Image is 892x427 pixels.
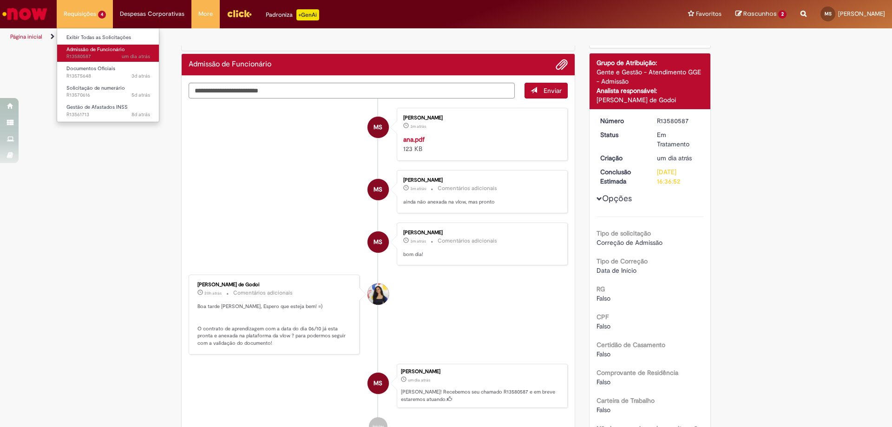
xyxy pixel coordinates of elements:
dt: Número [593,116,650,125]
span: More [198,9,213,19]
div: [PERSON_NAME] [403,230,558,236]
a: Aberto R13580587 : Admissão de Funcionário [57,45,159,62]
a: Exibir Todas as Solicitações [57,33,159,43]
a: Aberto R13570616 : Solicitação de numerário [57,83,159,100]
time: 01/10/2025 11:17:12 [410,238,426,244]
time: 24/09/2025 09:21:01 [131,111,150,118]
div: Maria Eduarda Lopes Sobroza [367,373,389,394]
div: Gente e Gestão - Atendimento GGE - Admissão [597,67,704,86]
small: Comentários adicionais [438,237,497,245]
div: [PERSON_NAME] de Godoi [197,282,352,288]
span: MS [374,372,382,394]
span: Admissão de Funcionário [66,46,125,53]
span: Requisições [64,9,96,19]
time: 30/09/2025 10:44:40 [657,154,692,162]
img: click_logo_yellow_360x200.png [227,7,252,20]
span: Rascunhos [743,9,777,18]
a: ana.pdf [403,135,425,144]
ul: Requisições [57,28,159,122]
small: Comentários adicionais [233,289,293,297]
p: [PERSON_NAME]! Recebemos seu chamado R13580587 e em breve estaremos atuando. [401,388,563,403]
img: ServiceNow [1,5,49,23]
span: MS [374,178,382,201]
div: 30/09/2025 10:44:40 [657,153,700,163]
span: R13561713 [66,111,150,118]
span: Falso [597,406,610,414]
div: 123 KB [403,135,558,153]
span: um dia atrás [122,53,150,60]
span: Falso [597,378,610,386]
span: Gestão de Afastados INSS [66,104,128,111]
b: Tipo de solicitação [597,229,651,237]
b: CPF [597,313,609,321]
b: Certidão de Casamento [597,341,665,349]
span: Enviar [544,86,562,95]
span: Documentos Oficiais [66,65,115,72]
time: 26/09/2025 13:33:27 [131,92,150,99]
small: Comentários adicionais [438,184,497,192]
a: Aberto R13561713 : Gestão de Afastados INSS [57,102,159,119]
a: Rascunhos [735,10,787,19]
div: Maria Eduarda Lopes Sobroza [367,117,389,138]
div: Maria Eduarda Lopes Sobroza [367,231,389,253]
div: Analista responsável: [597,86,704,95]
span: R13575648 [66,72,150,80]
span: [PERSON_NAME] [838,10,885,18]
span: MS [374,231,382,253]
button: Adicionar anexos [556,59,568,71]
div: [PERSON_NAME] [401,369,563,374]
b: Carteira de Trabalho [597,396,655,405]
span: 3m atrás [410,238,426,244]
b: RG [597,285,605,293]
time: 01/10/2025 11:17:38 [410,124,426,129]
span: MS [374,116,382,138]
div: [PERSON_NAME] [403,177,558,183]
span: 3d atrás [131,72,150,79]
span: 8d atrás [131,111,150,118]
time: 30/09/2025 10:44:40 [408,377,430,383]
span: Falso [597,294,610,302]
span: Despesas Corporativas [120,9,184,19]
span: MS [825,11,832,17]
p: bom dia! [403,251,558,258]
span: 3m atrás [410,186,426,191]
h2: Admissão de Funcionário Histórico de tíquete [189,60,271,69]
time: 29/09/2025 10:19:08 [131,72,150,79]
time: 01/10/2025 11:17:30 [410,186,426,191]
ul: Trilhas de página [7,28,588,46]
span: R13580587 [66,53,150,60]
span: Favoritos [696,9,721,19]
span: Data de Início [597,266,636,275]
span: 4 [98,11,106,19]
textarea: Digite sua mensagem aqui... [189,83,515,99]
div: R13580587 [657,116,700,125]
time: 30/09/2025 15:25:04 [204,290,222,296]
div: Padroniza [266,9,319,20]
span: 5d atrás [131,92,150,99]
span: R13570616 [66,92,150,99]
div: Em Tratamento [657,130,700,149]
span: 20h atrás [204,290,222,296]
span: 2 [778,10,787,19]
div: [PERSON_NAME] [403,115,558,121]
div: Grupo de Atribuição: [597,58,704,67]
dt: Status [593,130,650,139]
button: Enviar [525,83,568,99]
p: Boa tarde [PERSON_NAME], Espero que esteja bem! =) O contrato de aprendizagem com a data do dia 0... [197,303,352,347]
p: ainda não anexada na vlow, mas pronto [403,198,558,206]
a: Página inicial [10,33,42,40]
li: Maria Eduarda Lopes Sobroza [189,364,568,408]
span: um dia atrás [408,377,430,383]
span: Falso [597,350,610,358]
span: um dia atrás [657,154,692,162]
div: Ana Santos de Godoi [367,283,389,305]
span: Solicitação de numerário [66,85,125,92]
div: Maria Eduarda Lopes Sobroza [367,179,389,200]
b: Tipo de Correção [597,257,648,265]
span: Falso [597,322,610,330]
span: 3m atrás [410,124,426,129]
div: [PERSON_NAME] de Godoi [597,95,704,105]
span: Correção de Admissão [597,238,662,247]
a: Aberto R13575648 : Documentos Oficiais [57,64,159,81]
